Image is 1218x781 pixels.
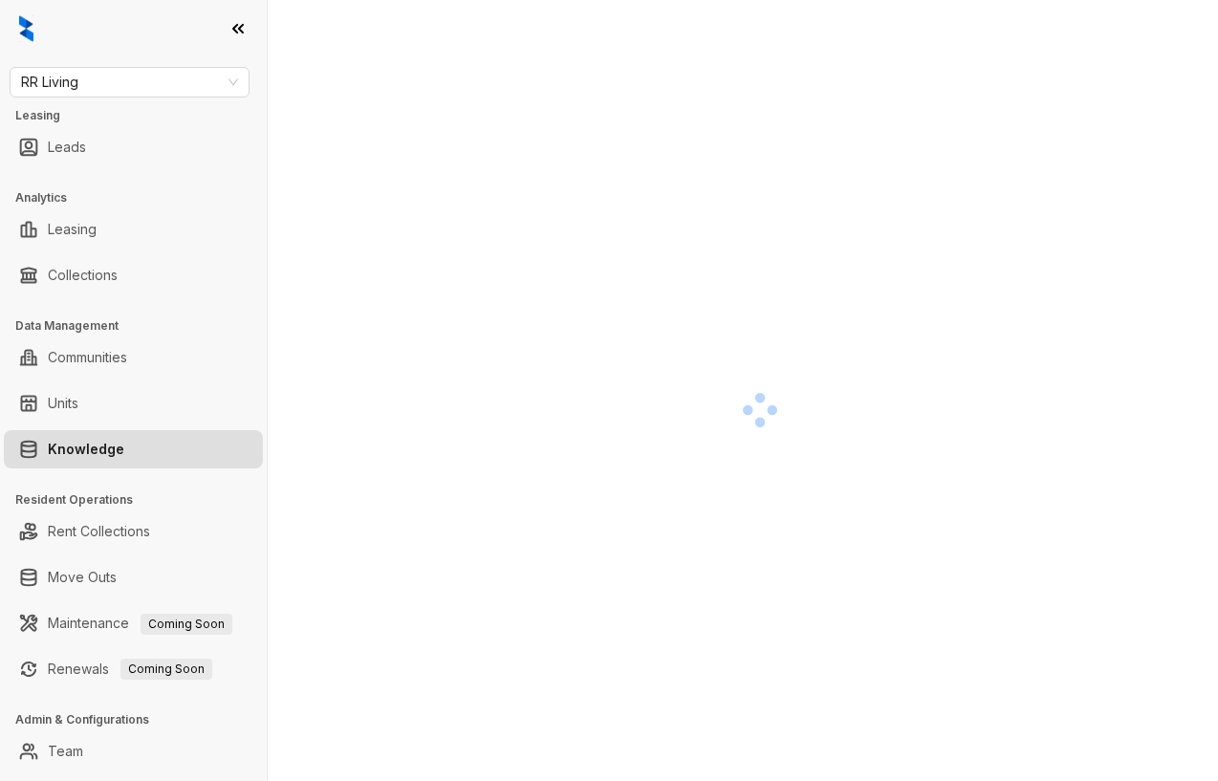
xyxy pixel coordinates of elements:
[4,650,263,688] li: Renewals
[15,317,267,335] h3: Data Management
[48,430,124,468] a: Knowledge
[4,128,263,166] li: Leads
[48,128,86,166] a: Leads
[19,15,33,42] img: logo
[48,338,127,377] a: Communities
[4,430,263,468] li: Knowledge
[4,512,263,551] li: Rent Collections
[48,384,78,423] a: Units
[4,384,263,423] li: Units
[4,732,263,770] li: Team
[4,256,263,294] li: Collections
[48,512,150,551] a: Rent Collections
[4,338,263,377] li: Communities
[21,68,238,97] span: RR Living
[48,650,212,688] a: RenewalsComing Soon
[48,732,83,770] a: Team
[48,256,118,294] a: Collections
[4,558,263,597] li: Move Outs
[120,659,212,680] span: Coming Soon
[48,210,97,249] a: Leasing
[48,558,117,597] a: Move Outs
[15,491,267,509] h3: Resident Operations
[141,614,232,635] span: Coming Soon
[4,210,263,249] li: Leasing
[15,107,267,124] h3: Leasing
[15,189,267,206] h3: Analytics
[15,711,267,728] h3: Admin & Configurations
[4,604,263,642] li: Maintenance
